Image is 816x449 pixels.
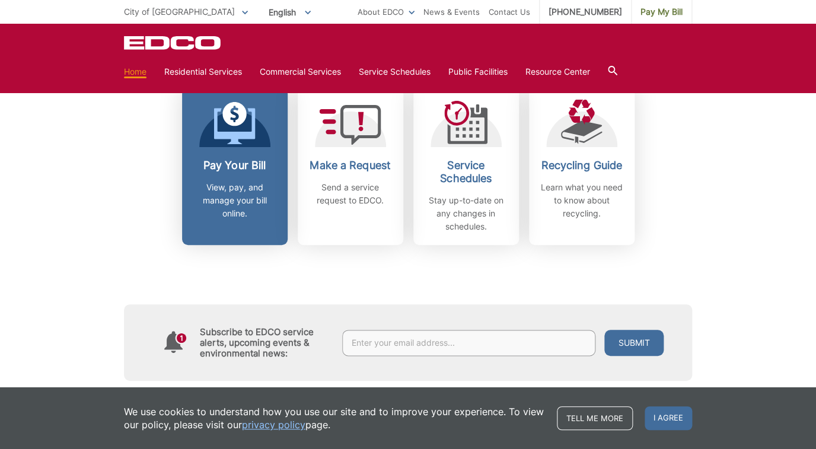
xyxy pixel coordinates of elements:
a: Public Facilities [448,65,508,78]
input: Enter your email address... [342,330,595,356]
p: Learn what you need to know about recycling. [538,181,626,220]
p: View, pay, and manage your bill online. [191,181,279,220]
h4: Subscribe to EDCO service alerts, upcoming events & environmental news: [200,327,330,359]
h2: Service Schedules [422,159,510,185]
p: Stay up-to-date on any changes in schedules. [422,194,510,233]
p: We use cookies to understand how you use our site and to improve your experience. To view our pol... [124,405,545,431]
a: Commercial Services [260,65,341,78]
h2: Pay Your Bill [191,159,279,172]
span: City of [GEOGRAPHIC_DATA] [124,7,235,17]
a: Pay Your Bill View, pay, and manage your bill online. [182,88,288,245]
a: Make a Request Send a service request to EDCO. [298,88,403,245]
a: Contact Us [489,5,530,18]
a: Service Schedules Stay up-to-date on any changes in schedules. [413,88,519,245]
span: Pay My Bill [640,5,683,18]
h2: Recycling Guide [538,159,626,172]
p: Send a service request to EDCO. [307,181,394,207]
a: Residential Services [164,65,242,78]
a: Home [124,65,146,78]
a: About EDCO [358,5,415,18]
a: privacy policy [242,418,305,431]
h2: Make a Request [307,159,394,172]
span: English [260,2,320,22]
a: Recycling Guide Learn what you need to know about recycling. [529,88,635,245]
a: News & Events [423,5,480,18]
a: Resource Center [525,65,590,78]
a: Service Schedules [359,65,431,78]
a: EDCD logo. Return to the homepage. [124,36,222,50]
a: Tell me more [557,406,633,430]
